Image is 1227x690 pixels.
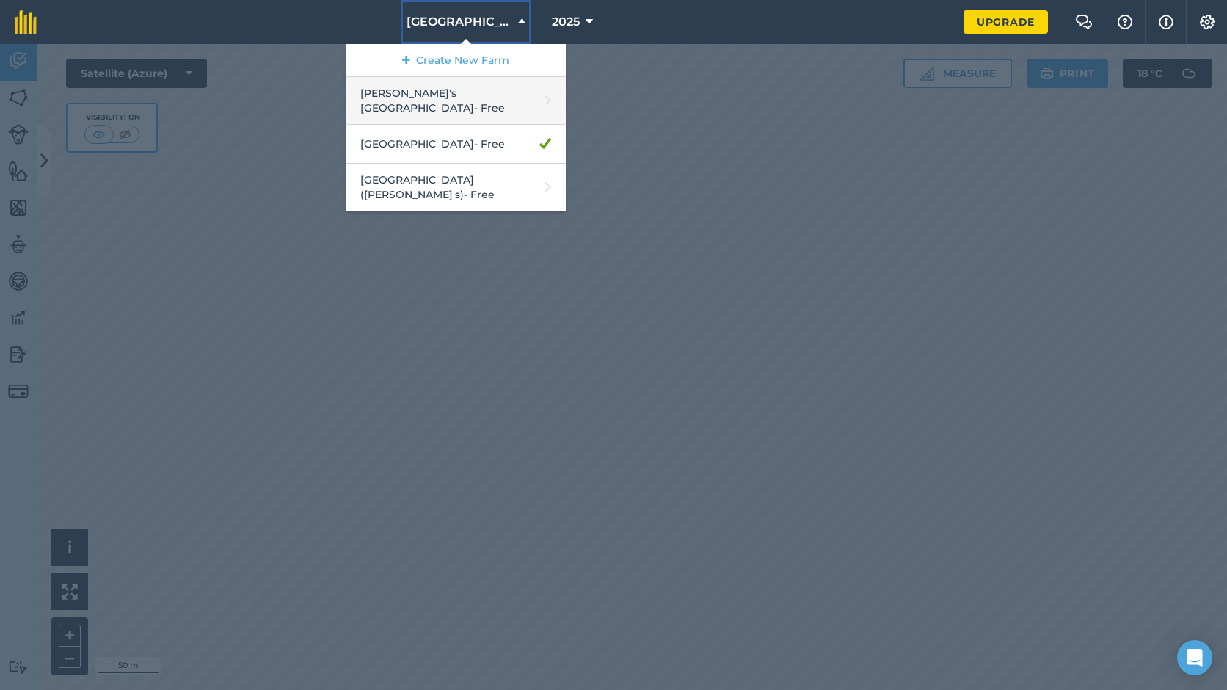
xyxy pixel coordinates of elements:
span: [GEOGRAPHIC_DATA] [407,13,512,31]
img: Two speech bubbles overlapping with the left bubble in the forefront [1075,15,1093,29]
img: A cog icon [1198,15,1216,29]
a: [PERSON_NAME]'s [GEOGRAPHIC_DATA]- Free [346,77,566,125]
a: Create New Farm [346,44,566,77]
img: svg+xml;base64,PHN2ZyB4bWxucz0iaHR0cDovL3d3dy53My5vcmcvMjAwMC9zdmciIHdpZHRoPSIxNyIgaGVpZ2h0PSIxNy... [1159,13,1173,31]
a: Upgrade [964,10,1048,34]
a: [GEOGRAPHIC_DATA] ([PERSON_NAME]'s)- Free [346,164,566,211]
a: [GEOGRAPHIC_DATA]- Free [346,125,566,164]
img: A question mark icon [1116,15,1134,29]
span: 2025 [552,13,580,31]
div: Open Intercom Messenger [1177,640,1212,675]
img: fieldmargin Logo [15,10,37,34]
